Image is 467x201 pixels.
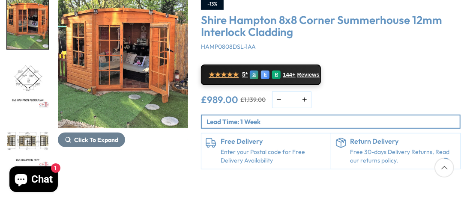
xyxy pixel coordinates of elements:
[221,148,326,165] a: Enter your Postal code for Free Delivery Availability
[261,71,269,79] div: E
[7,119,48,168] img: Hampton8x8MFT_cbb0f951-355d-4732-b847-a843fd214246_200x200.jpg
[6,58,49,109] div: 2 / 14
[350,138,456,145] h6: Return Delivery
[74,136,118,144] span: Click To Expand
[201,95,238,104] ins: £989.00
[7,59,48,109] img: Hampton8x8FLOORPLAN_929768de-c19a-44fc-a068-47b2e73c1927_200x200.jpg
[297,71,320,78] span: Reviews
[209,71,239,79] span: ★★★★★
[221,138,326,145] h6: Free Delivery
[207,117,460,126] p: Lead Time: 1 Week
[350,148,456,165] p: Free 30-days Delivery Returns, Read our returns policy.
[250,71,258,79] div: G
[272,71,281,79] div: R
[240,97,266,103] del: £1,139.00
[7,166,60,194] inbox-online-store-chat: Shopify online store chat
[6,118,49,169] div: 3 / 14
[201,43,256,50] span: HAMP0808DSL-1AA
[201,14,461,38] h3: Shire Hampton 8x8 Corner Summerhouse 12mm Interlock Cladding
[283,71,295,78] span: 144+
[201,65,321,85] a: ★★★★★ 5* G E R 144+ Reviews
[58,133,125,147] button: Click To Expand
